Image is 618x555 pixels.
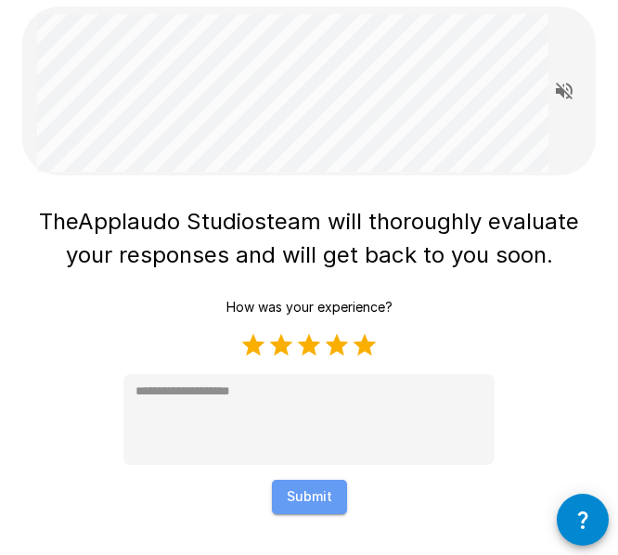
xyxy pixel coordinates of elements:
[226,298,393,316] p: How was your experience?
[39,208,78,235] span: The
[78,208,266,235] span: Applaudo Studios
[546,72,583,110] button: Read questions aloud
[272,480,347,514] button: Submit
[66,208,586,268] span: team will thoroughly evaluate your responses and will get back to you soon.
